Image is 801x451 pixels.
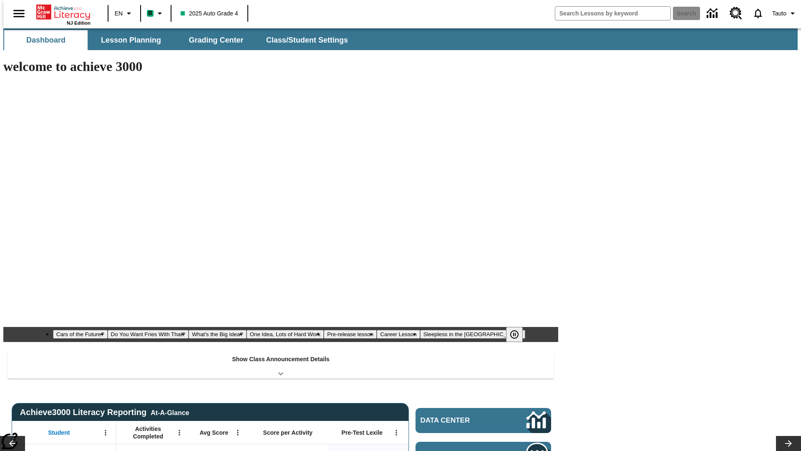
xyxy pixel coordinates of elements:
[20,408,189,417] span: Achieve3000 Literacy Reporting
[772,9,786,18] span: Tauto
[121,425,176,440] span: Activities Completed
[266,35,348,45] span: Class/Student Settings
[247,330,324,339] button: Slide 4 One Idea, Lots of Hard Work
[144,6,168,21] button: Boost Class color is mint green. Change class color
[506,327,531,342] div: Pause
[7,1,31,26] button: Open side menu
[181,9,238,18] span: 2025 Auto Grade 4
[173,426,186,439] button: Open Menu
[769,6,801,21] button: Profile/Settings
[199,429,228,436] span: Avg Score
[189,35,243,45] span: Grading Center
[48,429,70,436] span: Student
[725,2,747,25] a: Resource Center, Will open in new tab
[174,30,258,50] button: Grading Center
[3,30,355,50] div: SubNavbar
[263,429,313,436] span: Score per Activity
[232,426,244,439] button: Open Menu
[115,9,123,18] span: EN
[151,408,189,417] div: At-A-Glance
[555,7,670,20] input: search field
[8,350,554,379] div: Show Class Announcement Details
[111,6,138,21] button: Language: EN, Select a language
[390,426,403,439] button: Open Menu
[232,355,330,364] p: Show Class Announcement Details
[36,4,91,20] a: Home
[776,436,801,451] button: Lesson carousel, Next
[259,30,355,50] button: Class/Student Settings
[36,3,91,25] div: Home
[702,2,725,25] a: Data Center
[3,59,558,74] h1: welcome to achieve 3000
[324,330,377,339] button: Slide 5 Pre-release lesson
[189,330,247,339] button: Slide 3 What's the Big Idea?
[53,330,108,339] button: Slide 1 Cars of the Future?
[89,30,173,50] button: Lesson Planning
[101,35,161,45] span: Lesson Planning
[420,330,526,339] button: Slide 7 Sleepless in the Animal Kingdom
[4,30,88,50] button: Dashboard
[3,28,798,50] div: SubNavbar
[148,8,152,18] span: B
[747,3,769,24] a: Notifications
[506,327,523,342] button: Pause
[67,20,91,25] span: NJ Edition
[342,429,383,436] span: Pre-Test Lexile
[108,330,189,339] button: Slide 2 Do You Want Fries With That?
[377,330,420,339] button: Slide 6 Career Lesson
[26,35,65,45] span: Dashboard
[99,426,112,439] button: Open Menu
[416,408,551,433] a: Data Center
[421,416,499,425] span: Data Center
